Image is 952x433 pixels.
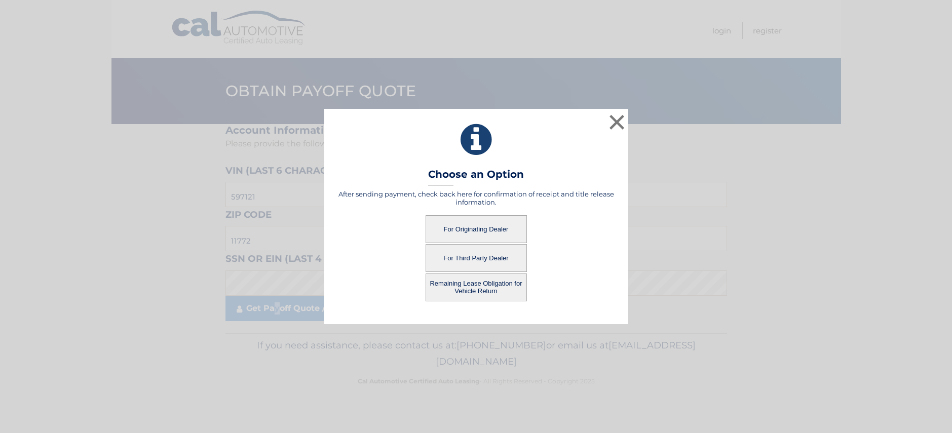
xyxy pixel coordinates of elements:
button: × [607,112,627,132]
h3: Choose an Option [428,168,524,186]
button: For Third Party Dealer [426,244,527,272]
button: Remaining Lease Obligation for Vehicle Return [426,273,527,301]
h5: After sending payment, check back here for confirmation of receipt and title release information. [337,190,616,206]
button: For Originating Dealer [426,215,527,243]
